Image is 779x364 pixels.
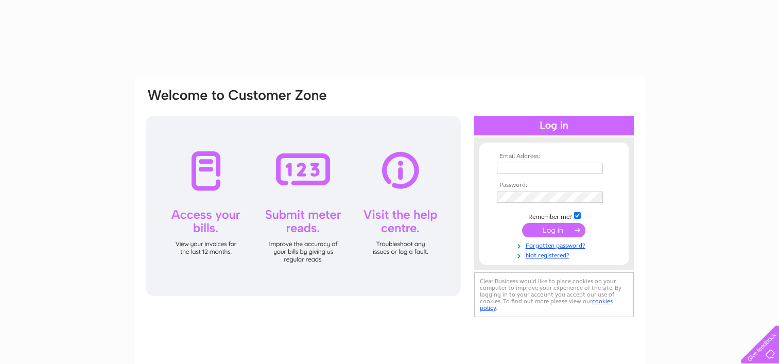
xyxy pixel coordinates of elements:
[480,298,613,311] a: cookies policy
[522,223,585,237] input: Submit
[494,153,614,160] th: Email Address:
[497,240,614,250] a: Forgotten password?
[497,250,614,259] a: Not registered?
[474,272,634,317] div: Clear Business would like to place cookies on your computer to improve your experience of the sit...
[494,211,614,221] td: Remember me?
[494,182,614,189] th: Password:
